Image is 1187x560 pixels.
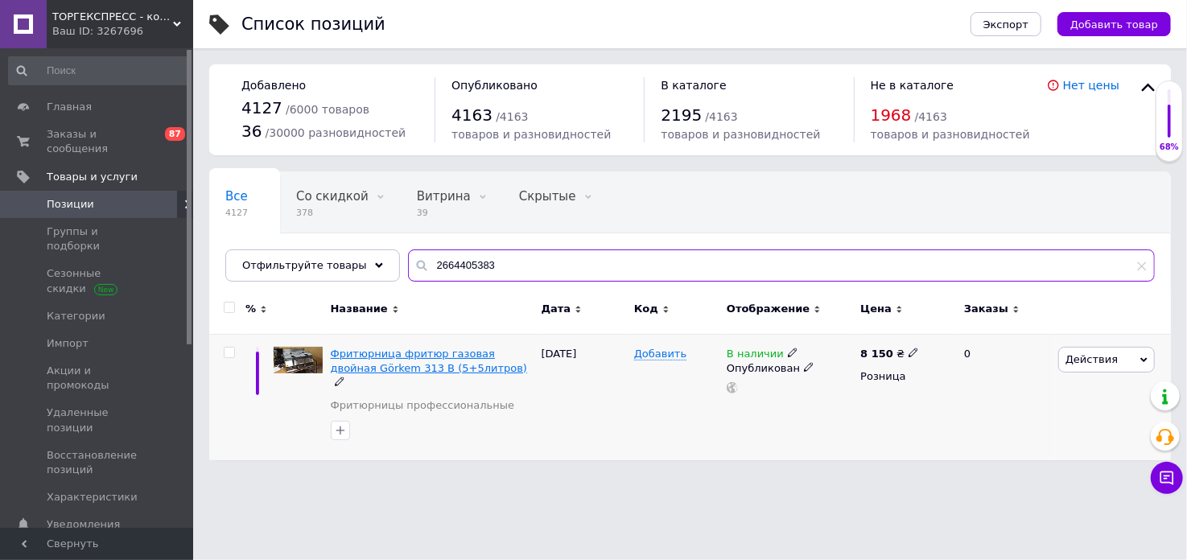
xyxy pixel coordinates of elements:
div: Розница [860,369,950,384]
span: 378 [296,207,369,219]
div: [DATE] [538,334,630,460]
span: Характеристики [47,490,138,504]
span: Главная [47,100,92,114]
span: / 4163 [705,110,737,123]
span: Добавить [634,348,686,360]
span: ТОРГЕКСПРЕСС - комплексное оснащение оборудованием магазинов,маркетов, складов, ресторанов,кафе. [52,10,173,24]
span: Дата [542,302,571,316]
span: В каталоге [661,79,726,92]
span: В наличии [727,348,784,364]
span: Добавлено [241,79,306,92]
span: Сезонные скидки [47,266,149,295]
span: товаров и разновидностей [451,128,611,141]
span: Действия [1065,353,1118,365]
div: Ваш ID: 3267696 [52,24,193,39]
button: Добавить товар [1057,12,1171,36]
span: Не в каталоге [871,79,954,92]
span: Отфильтруйте товары [242,259,367,271]
div: ₴ [860,347,919,361]
span: Цена [860,302,892,316]
input: Поиск [8,56,189,85]
b: 8 150 [860,348,893,360]
span: Скрытые [519,189,576,204]
span: Удаленные позиции [47,406,149,434]
span: товаров и разновидностей [871,128,1030,141]
span: Опубликовано [451,79,538,92]
span: Добавить товар [1070,19,1158,31]
span: Код [634,302,658,316]
div: 0 [954,334,1054,460]
span: Импорт [47,336,89,351]
span: Название [331,302,388,316]
span: Все [225,189,248,204]
span: / 30000 разновидностей [266,126,406,139]
a: Фритюрница фритюр газовая двойная Görkem 313 B (5+5литров) [331,348,527,374]
span: товаров и разновидностей [661,128,820,141]
a: Фритюрницы профессиональные [331,398,515,413]
span: Отображение [727,302,810,316]
span: 87 [165,127,185,141]
span: Заказы [964,302,1008,316]
span: 39 [417,207,471,219]
span: % [245,302,256,316]
span: / 4163 [915,110,947,123]
span: Заказы и сообщения [47,127,149,156]
span: Витрина [417,189,471,204]
span: Позиции [47,197,94,212]
button: Чат с покупателем [1151,462,1183,494]
div: Список позиций [241,16,385,33]
span: 36 [241,121,262,141]
span: 4163 [451,105,493,125]
span: Уведомления [47,517,120,532]
span: Товары и услуги [47,170,138,184]
a: Нет цены [1063,79,1119,92]
span: Со скидкой [296,189,369,204]
span: 2195 [661,105,702,125]
span: Группы и подборки [47,224,149,253]
input: Поиск по названию позиции, артикулу и поисковым запросам [408,249,1155,282]
img: Фритюрница фритюр газовая двойная Görkem 313 B (5+5литров) [274,347,323,374]
span: 4127 [225,207,248,219]
span: Опубликованные [225,250,335,265]
div: Опубликован [727,361,852,376]
span: Категории [47,309,105,323]
span: Экспорт [983,19,1028,31]
span: Акции и промокоды [47,364,149,393]
span: 4127 [241,98,282,117]
div: 68% [1156,142,1182,153]
span: / 6000 товаров [286,103,369,116]
button: Экспорт [971,12,1041,36]
span: 1968 [871,105,912,125]
span: / 4163 [496,110,528,123]
span: Восстановление позиций [47,448,149,477]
